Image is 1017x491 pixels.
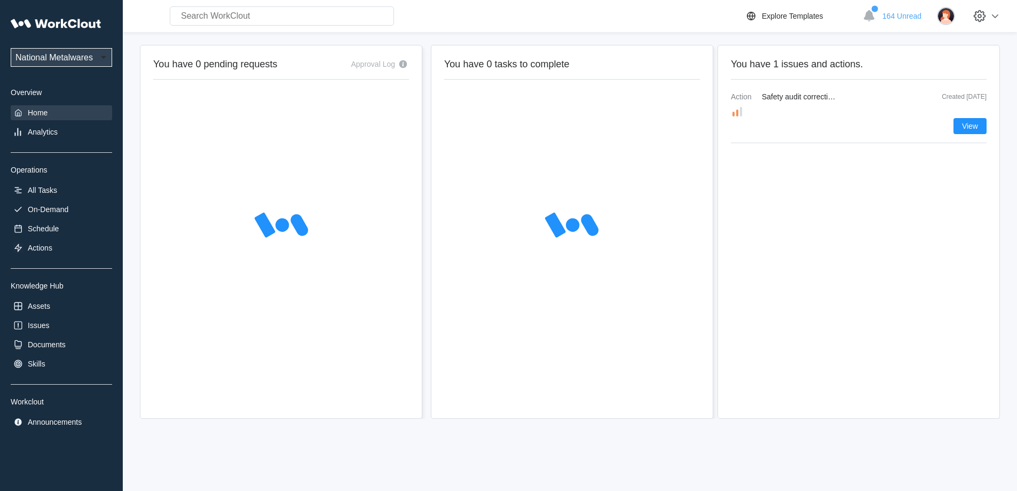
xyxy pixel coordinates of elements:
[11,299,112,314] a: Assets
[11,183,112,198] a: All Tasks
[28,340,66,349] div: Documents
[11,124,112,139] a: Analytics
[28,418,82,426] div: Announcements
[28,321,49,330] div: Issues
[28,205,68,214] div: On-Demand
[11,337,112,352] a: Documents
[28,224,59,233] div: Schedule
[11,240,112,255] a: Actions
[28,128,58,136] div: Analytics
[11,282,112,290] div: Knowledge Hub
[11,398,112,406] div: Workclout
[153,58,278,71] h2: You have 0 pending requests
[953,118,987,134] button: View
[937,7,955,25] img: user-2.png
[731,58,987,71] h2: You have 1 issues and actions.
[28,186,57,194] div: All Tasks
[762,12,823,20] div: Explore Templates
[11,105,112,120] a: Home
[11,202,112,217] a: On-Demand
[731,92,758,101] span: Action
[762,92,858,101] span: Safety audit corrective action
[11,166,112,174] div: Operations
[11,318,112,333] a: Issues
[28,244,52,252] div: Actions
[11,415,112,430] a: Announcements
[28,108,48,117] div: Home
[11,356,112,371] a: Skills
[170,6,394,26] input: Search WorkClout
[28,360,45,368] div: Skills
[962,122,978,130] span: View
[351,60,395,68] div: Approval Log
[444,58,700,71] h2: You have 0 tasks to complete
[882,12,921,20] span: 164 Unread
[28,302,50,310] div: Assets
[11,88,112,97] div: Overview
[11,221,112,236] a: Schedule
[745,10,857,22] a: Explore Templates
[933,93,987,100] div: Created [DATE]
